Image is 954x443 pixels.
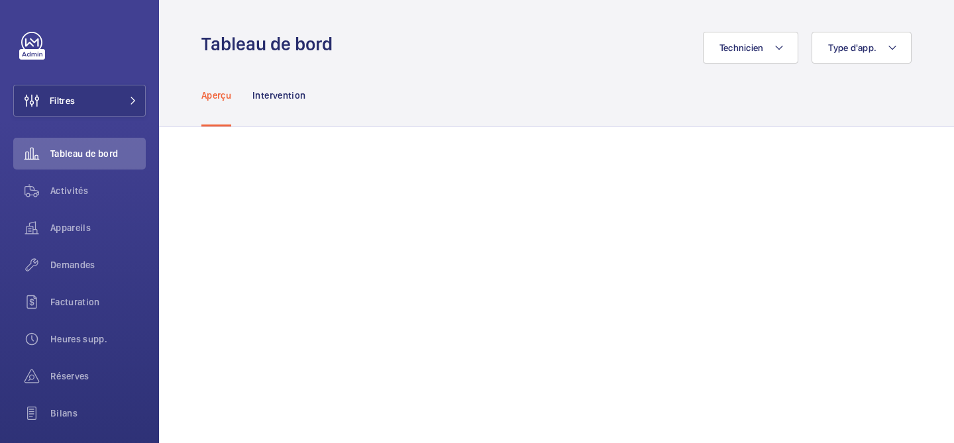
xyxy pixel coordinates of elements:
[252,89,305,102] p: Intervention
[201,89,231,102] p: Aperçu
[50,369,146,383] span: Réserves
[828,42,876,53] span: Type d'app.
[50,407,146,420] span: Bilans
[703,32,799,64] button: Technicien
[50,295,146,309] span: Facturation
[50,221,146,234] span: Appareils
[50,94,75,107] span: Filtres
[13,85,146,117] button: Filtres
[50,184,146,197] span: Activités
[201,32,341,56] h1: Tableau de bord
[50,147,146,160] span: Tableau de bord
[719,42,764,53] span: Technicien
[812,32,912,64] button: Type d'app.
[50,332,146,346] span: Heures supp.
[50,258,146,271] span: Demandes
